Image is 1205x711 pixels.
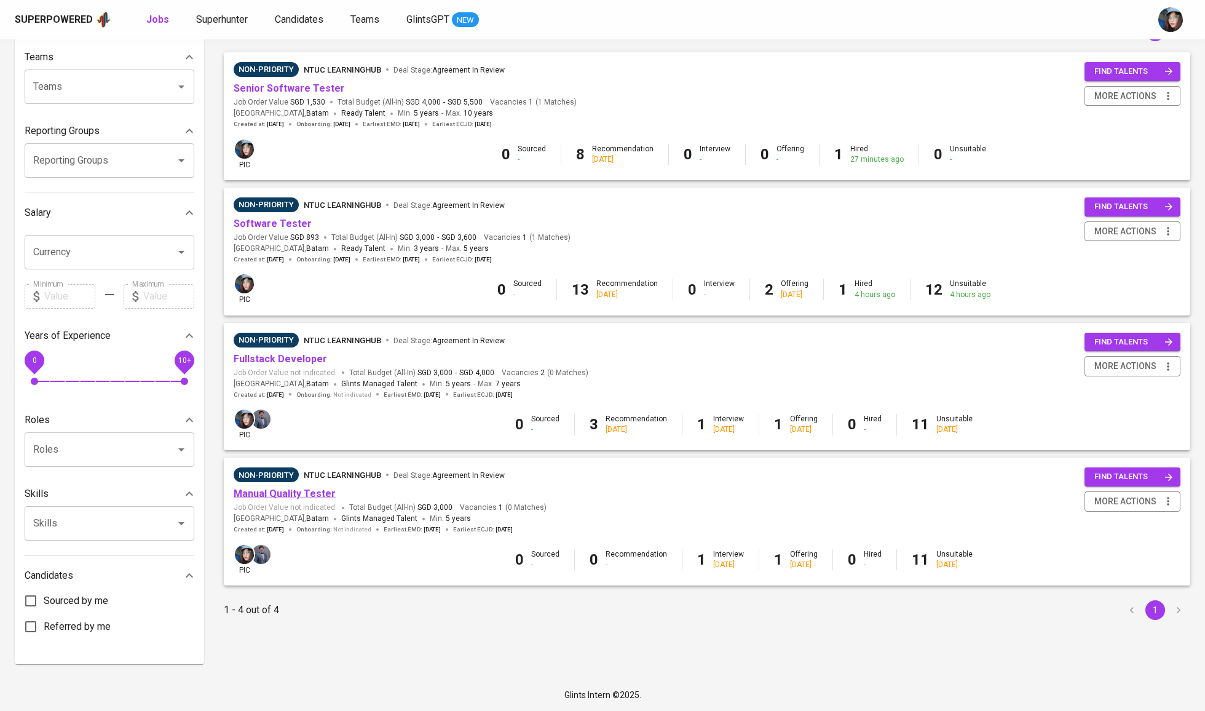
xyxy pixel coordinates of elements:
span: Earliest ECJD : [453,391,513,399]
span: Earliest EMD : [363,255,420,264]
button: Open [173,515,190,532]
div: Hired [850,144,904,165]
span: SGD 3,600 [441,232,476,243]
b: 12 [925,281,942,298]
div: [DATE] [790,424,818,435]
div: Sourced [531,414,559,435]
span: 7 years [496,379,521,388]
p: Years of Experience [25,328,111,343]
span: 10+ [178,355,191,364]
a: Software Tester [234,218,312,229]
span: Deal Stage : [393,336,505,345]
span: SGD 893 [290,232,319,243]
a: Superpoweredapp logo [15,10,112,29]
span: Non-Priority [234,469,299,482]
div: [DATE] [936,560,973,570]
span: - [443,97,445,108]
b: 0 [848,416,856,433]
button: more actions [1084,491,1180,512]
a: Teams [350,12,382,28]
span: 0 [32,355,36,364]
span: SGD 4,000 [459,368,494,378]
div: Unsuitable [936,549,973,570]
div: Salary [25,201,194,225]
div: [DATE] [596,290,658,300]
span: Batam [306,513,329,525]
span: Total Budget (All-In) [349,502,452,513]
span: [GEOGRAPHIC_DATA] , [234,243,329,255]
b: 1 [774,416,783,433]
span: [DATE] [424,525,441,534]
b: 0 [684,146,692,163]
p: Reporting Groups [25,124,100,138]
div: Skills [25,482,194,506]
b: 1 [774,551,783,568]
span: [DATE] [333,120,350,129]
div: - [700,154,730,165]
b: 1 [697,416,706,433]
p: Salary [25,205,51,220]
b: 0 [515,416,524,433]
span: SGD 1,530 [290,97,325,108]
span: Total Budget (All-In) [349,368,494,378]
button: Open [173,78,190,95]
span: Non-Priority [234,199,299,211]
div: Candidates [25,563,194,588]
span: [DATE] [267,391,284,399]
span: more actions [1094,89,1156,104]
button: find talents [1084,62,1180,81]
b: 11 [912,551,929,568]
span: 5 years [446,379,471,388]
span: more actions [1094,359,1156,374]
button: Open [173,244,190,261]
span: 5 years [464,244,489,253]
div: - [513,290,542,300]
b: Jobs [146,14,169,25]
button: find talents [1084,197,1180,216]
span: find talents [1094,470,1173,484]
div: pic [234,408,255,440]
img: jhon@glints.com [251,545,271,564]
span: Onboarding : [296,525,371,534]
a: Senior Software Tester [234,82,345,94]
span: Agreement In Review [432,201,505,210]
a: GlintsGPT NEW [406,12,479,28]
span: Max. [478,379,521,388]
div: - [531,424,559,435]
span: Not indicated [333,391,371,399]
b: 0 [761,146,769,163]
span: Agreement In Review [432,66,505,74]
span: SGD 5,500 [448,97,483,108]
span: Glints Managed Talent [341,514,417,523]
div: Superpowered [15,13,93,27]
span: Max. [446,109,493,117]
span: Min. [430,379,471,388]
span: Created at : [234,391,284,399]
span: Created at : [234,255,284,264]
div: [DATE] [592,154,654,165]
img: diazagista@glints.com [235,140,254,159]
span: Deal Stage : [393,201,505,210]
span: [DATE] [267,525,284,534]
div: Interview [713,414,744,435]
button: find talents [1084,333,1180,352]
div: Years of Experience [25,324,194,348]
b: 3 [590,416,598,433]
div: [DATE] [606,424,667,435]
span: Min. [430,514,471,523]
a: Jobs [146,12,172,28]
span: Batam [306,378,329,391]
img: app logo [95,10,112,29]
div: Hired [855,279,895,300]
div: Hired [864,414,882,435]
span: Earliest EMD : [384,391,441,399]
span: NEW [452,14,479,26]
span: Job Order Value [234,97,325,108]
span: 3 years [414,244,439,253]
b: 0 [590,551,598,568]
div: Sufficient Talents in Pipeline [234,333,299,348]
div: Recommendation [606,414,667,435]
a: Superhunter [196,12,250,28]
span: [DATE] [333,255,350,264]
input: Value [143,284,194,309]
